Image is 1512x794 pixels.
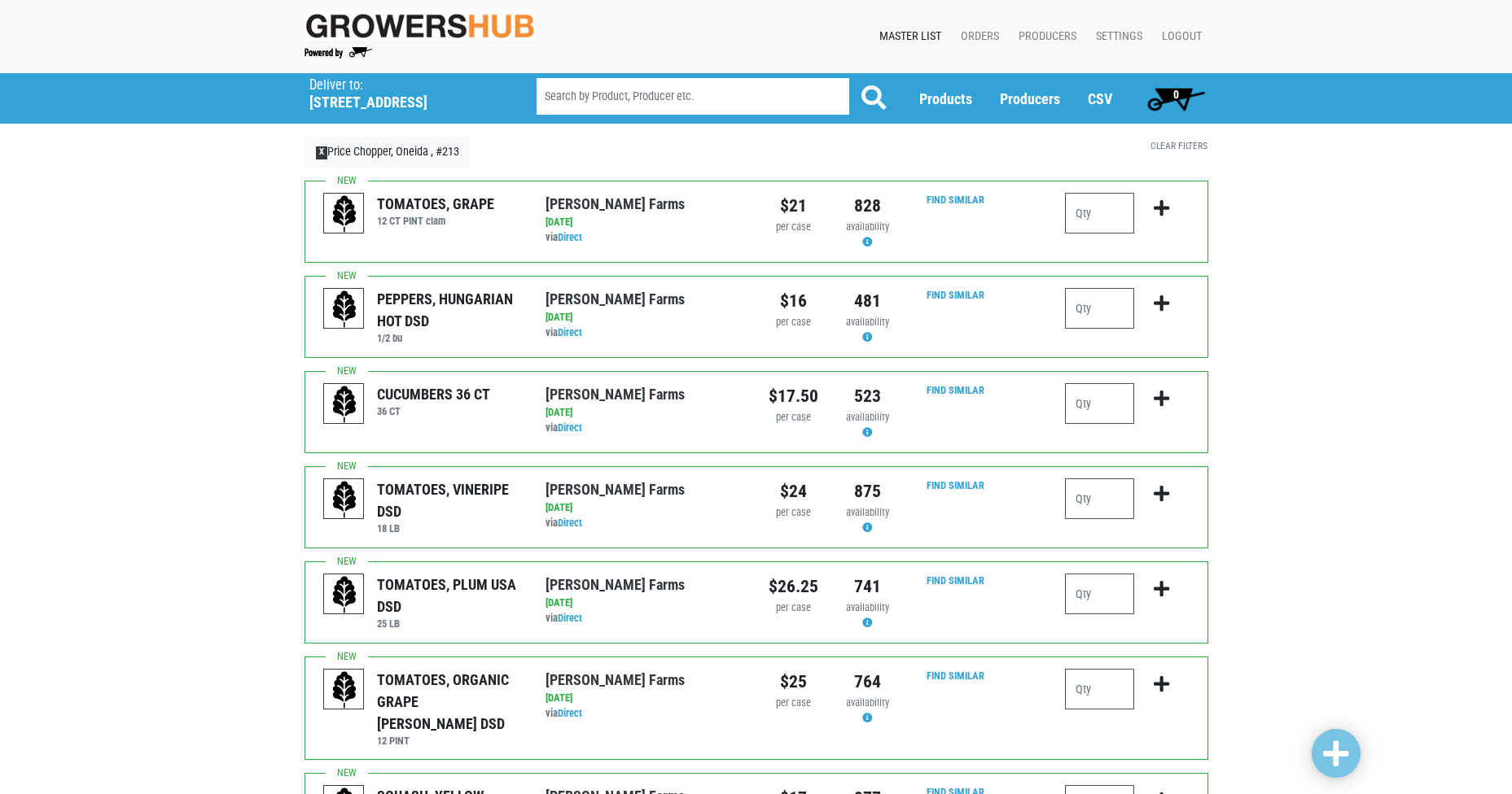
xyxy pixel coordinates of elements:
a: Logout [1149,21,1208,52]
div: per case [769,600,818,616]
div: $16 [769,288,818,314]
span: X [316,146,328,159]
a: [PERSON_NAME] Farms [546,195,685,212]
h5: [STREET_ADDRESS] [309,94,495,111]
a: Direct [558,707,582,719]
div: TOMATOES, VINERIPE DSD [377,478,521,522]
div: TOMATOES, GRAPE [377,193,494,215]
div: [DATE] [546,405,743,421]
a: Products [919,90,972,107]
a: CSV [1088,90,1112,107]
a: Direct [558,517,582,529]
div: [DATE] [546,500,743,516]
div: PEPPERS, HUNGARIAN HOT DSD [377,288,521,332]
span: Price Chopper, Oneida , #213 (142 Genesee St, Oneida, NY 13421, USA) [309,73,507,111]
img: placeholder-variety-43d6402dacf2d531de610a020419775a.svg [324,670,365,710]
a: Clear Filters [1150,140,1207,151]
a: Find Similar [927,479,984,491]
div: [DATE] [546,595,743,611]
a: Find Similar [927,670,984,682]
div: via [546,611,743,626]
div: CUCUMBERS 36 CT [377,383,490,405]
a: Producers [1006,21,1083,52]
div: $17.50 [769,383,818,409]
span: availability [846,220,889,233]
div: via [546,325,743,341]
a: [PERSON_NAME] Farms [546,671,685,688]
img: placeholder-variety-43d6402dacf2d531de610a020419775a.svg [324,384,365,425]
p: Deliver to: [309,77,495,94]
a: Direct [558,612,582,624]
a: Master List [866,21,948,52]
div: [DATE] [546,310,743,325]
div: per case [769,505,818,521]
a: Direct [558,231,582,243]
h6: 1/2 bu [377,332,521,344]
a: [PERSON_NAME] Farms [546,290,685,308]
img: placeholder-variety-43d6402dacf2d531de610a020419775a.svg [324,574,365,615]
div: via [546,230,743,246]
div: TOMATOES, ORGANIC GRAPE [PERSON_NAME] DSD [377,669,521,735]
div: 764 [843,669,892,695]
div: 481 [843,288,892,314]
img: placeholder-variety-43d6402dacf2d531de610a020419775a.svg [324,194,365,234]
h6: 25 LB [377,617,521,630]
input: Qty [1065,574,1134,614]
div: per case [769,696,818,711]
a: [PERSON_NAME] Farms [546,386,685,403]
img: placeholder-variety-43d6402dacf2d531de610a020419775a.svg [324,479,365,520]
div: [DATE] [546,691,743,706]
div: 875 [843,478,892,504]
h6: 36 CT [377,405,490,417]
a: Find Similar [927,384,984,396]
a: [PERSON_NAME] Farms [546,576,685,593]
div: $21 [769,193,818,219]
a: Direct [558,421,582,434]
div: $26.25 [769,574,818,600]
h6: 18 LB [377,522,521,534]
img: placeholder-variety-43d6402dacf2d531de610a020419775a.svg [324,289,365,329]
a: [PERSON_NAME] Farms [546,481,685,498]
input: Qty [1065,478,1134,519]
a: Orders [948,21,1006,52]
input: Qty [1065,193,1134,233]
span: availability [846,411,889,423]
div: via [546,706,743,722]
a: Find Similar [927,289,984,301]
span: availability [846,601,889,613]
h6: 12 CT PINT clam [377,215,494,227]
span: availability [846,506,889,518]
span: 0 [1173,88,1179,101]
div: via [546,516,743,531]
a: 0 [1140,82,1212,115]
input: Qty [1065,669,1134,709]
input: Search by Product, Producer etc. [537,78,849,115]
a: Direct [558,326,582,338]
div: 741 [843,574,892,600]
div: per case [769,315,818,330]
div: [DATE] [546,215,743,230]
img: Powered by Big Wheelbarrow [305,47,372,59]
span: availability [846,696,889,709]
div: $25 [769,669,818,695]
a: Find Similar [927,194,984,206]
div: via [546,421,743,436]
h6: 12 PINT [377,735,521,747]
a: Producers [1000,90,1060,107]
div: per case [769,410,818,425]
span: availability [846,316,889,328]
div: $24 [769,478,818,504]
img: original-fc7597fdc6adbb9d0e2ae620e786d1a2.jpg [305,11,536,41]
input: Qty [1065,383,1134,424]
input: Qty [1065,288,1134,329]
div: TOMATOES, PLUM USA DSD [377,574,521,617]
div: 828 [843,193,892,219]
div: 523 [843,383,892,409]
a: Settings [1083,21,1149,52]
a: Find Similar [927,574,984,587]
a: XPrice Chopper, Oneida , #213 [305,137,471,168]
div: per case [769,220,818,235]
